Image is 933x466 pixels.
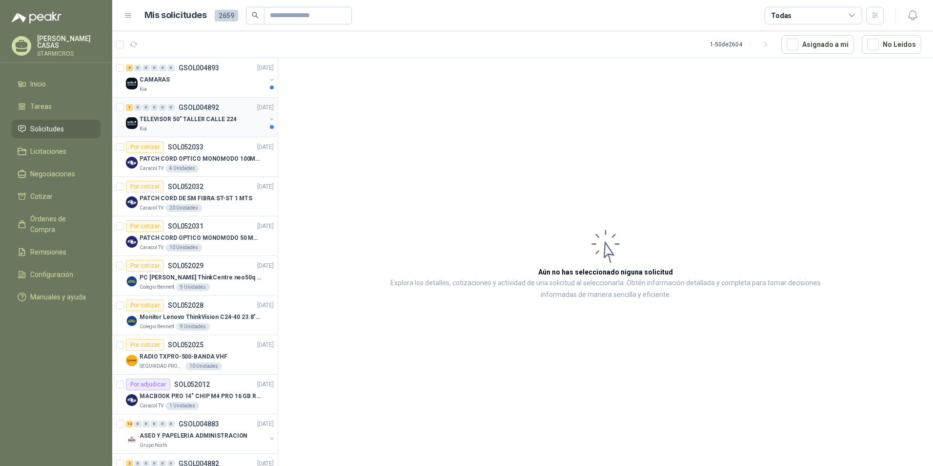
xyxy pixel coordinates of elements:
a: Por cotizarSOL052028[DATE] Company LogoMonitor Lenovo ThinkVision C24-40 23.8" 3YWColegio Bennett... [112,296,278,335]
p: Colegio Bennett [140,323,174,331]
div: 0 [167,104,175,111]
p: Explora los detalles, cotizaciones y actividad de una solicitud al seleccionarla. Obtén informaci... [376,277,835,301]
p: SEGURIDAD PROVISER LTDA [140,362,183,370]
p: [DATE] [257,261,274,271]
a: Por cotizarSOL052032[DATE] Company LogoPATCH CORD DE SM FIBRA ST-ST 1 MTSCaracol TV20 Unidades [112,177,278,216]
button: Asignado a mi [781,35,854,54]
a: Órdenes de Compra [12,210,101,239]
div: 4 Unidades [165,165,199,172]
a: Por cotizarSOL052031[DATE] Company LogoPATCH CORD OPTICO MONOMODO 50 MTSCaracol TV10 Unidades [112,216,278,256]
img: Company Logo [126,434,138,445]
img: Company Logo [126,196,138,208]
p: Grupo North [140,442,167,449]
a: 4 0 0 0 0 0 GSOL004893[DATE] Company LogoCAMARASKia [126,62,276,93]
img: Company Logo [126,78,138,89]
div: Por cotizar [126,299,164,311]
h3: Aún no has seleccionado niguna solicitud [538,267,673,277]
a: 13 0 0 0 0 0 GSOL004883[DATE] Company LogoASEO Y PAPELERIA ADMINISTRACIONGrupo North [126,418,276,449]
a: Cotizar [12,187,101,206]
div: Por cotizar [126,260,164,272]
p: CAMARAS [140,75,170,85]
p: SOL052031 [168,223,203,230]
p: Colegio Bennett [140,283,174,291]
div: Por cotizar [126,339,164,351]
div: 10 Unidades [165,244,202,252]
p: Caracol TV [140,165,163,172]
div: Por cotizar [126,181,164,192]
p: Kia [140,85,147,93]
p: Monitor Lenovo ThinkVision C24-40 23.8" 3YW [140,313,261,322]
p: [DATE] [257,340,274,350]
p: SOL052032 [168,183,203,190]
p: [DATE] [257,301,274,310]
div: 0 [142,421,150,427]
p: SOL052025 [168,341,203,348]
div: 9 Unidades [176,283,210,291]
span: Cotizar [30,191,53,202]
p: PC [PERSON_NAME] ThinkCentre neo50q Gen 4 Core i5 16Gb 512Gb SSD Win 11 Pro 3YW Con Teclado y Mouse [140,273,261,282]
span: Solicitudes [30,124,64,134]
p: [DATE] [257,420,274,429]
a: Tareas [12,97,101,116]
div: 9 Unidades [176,323,210,331]
p: TELEVISOR 50" TALLER CALLE 224 [140,115,236,124]
div: 1 - 50 de 2604 [710,37,773,52]
p: [DATE] [257,380,274,389]
p: Caracol TV [140,244,163,252]
a: Inicio [12,75,101,93]
div: 0 [151,64,158,71]
div: 0 [134,64,142,71]
img: Company Logo [126,394,138,406]
p: [PERSON_NAME] CASAS [37,35,101,49]
img: Company Logo [126,236,138,248]
p: GSOL004893 [179,64,219,71]
p: MACBOOK PRO 14" CHIP M4 PRO 16 GB RAM 1TB [140,392,261,401]
div: 0 [142,64,150,71]
p: PATCH CORD DE SM FIBRA ST-ST 1 MTS [140,194,252,203]
p: Caracol TV [140,204,163,212]
img: Company Logo [126,355,138,366]
div: 0 [159,104,166,111]
p: [DATE] [257,103,274,112]
a: Por cotizarSOL052033[DATE] Company LogoPATCH CORD OPTICO MONOMODO 100MTSCaracol TV4 Unidades [112,137,278,177]
a: Remisiones [12,243,101,261]
a: Por cotizarSOL052025[DATE] Company LogoRADIO TXPRO-500-BANDA VHFSEGURIDAD PROVISER LTDA10 Unidades [112,335,278,375]
button: No Leídos [862,35,921,54]
div: 1 Unidades [165,402,199,410]
p: SOL052028 [168,302,203,309]
div: 4 [126,64,133,71]
div: 0 [167,64,175,71]
span: Inicio [30,79,46,89]
div: 0 [142,104,150,111]
p: ASEO Y PAPELERIA ADMINISTRACION [140,431,247,441]
p: [DATE] [257,143,274,152]
a: Manuales y ayuda [12,288,101,306]
p: SOL052029 [168,262,203,269]
img: Logo peakr [12,12,61,23]
span: Tareas [30,101,52,112]
div: 0 [151,421,158,427]
p: SOL052033 [168,144,203,150]
div: 1 [126,104,133,111]
span: Licitaciones [30,146,66,157]
p: Kia [140,125,147,133]
a: Negociaciones [12,165,101,183]
img: Company Logo [126,315,138,327]
div: 0 [159,64,166,71]
div: 0 [151,104,158,111]
a: Licitaciones [12,142,101,161]
div: Por cotizar [126,141,164,153]
p: STARMICROS [37,51,101,57]
p: PATCH CORD OPTICO MONOMODO 50 MTS [140,233,261,243]
p: GSOL004892 [179,104,219,111]
a: 1 0 0 0 0 0 GSOL004892[DATE] Company LogoTELEVISOR 50" TALLER CALLE 224Kia [126,102,276,133]
div: 0 [167,421,175,427]
span: 2659 [215,10,238,21]
div: 20 Unidades [165,204,202,212]
p: PATCH CORD OPTICO MONOMODO 100MTS [140,154,261,164]
div: Todas [771,10,791,21]
img: Company Logo [126,157,138,169]
p: RADIO TXPRO-500-BANDA VHF [140,352,227,361]
div: 10 Unidades [185,362,222,370]
div: 0 [134,421,142,427]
